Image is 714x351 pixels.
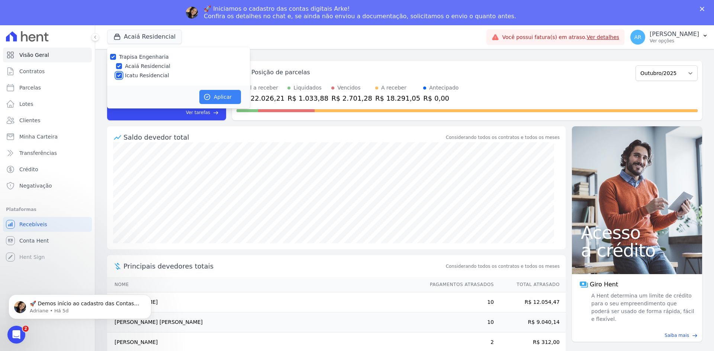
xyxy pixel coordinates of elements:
span: 🚀 Demos início ao cadastro das Contas Digitais Arke! Iniciamos a abertura para clientes do modelo... [24,22,136,153]
span: Clientes [19,117,40,124]
div: Plataformas [6,205,89,214]
a: Clientes [3,113,92,128]
span: Visão Geral [19,51,49,59]
a: Ver detalhes [587,34,620,40]
a: Saiba mais east [576,332,698,339]
a: Contratos [3,64,92,79]
div: Saldo devedor total [123,132,444,142]
div: Posição de parcelas [251,68,310,77]
span: AR [634,35,641,40]
span: Lotes [19,100,33,108]
button: Acaiá Residencial [107,30,182,44]
a: Ver tarefas east [135,109,219,116]
a: Conta Hent [3,233,92,248]
div: R$ 0,00 [423,93,459,103]
div: R$ 1.033,88 [287,93,328,103]
div: A receber [381,84,406,92]
td: [PERSON_NAME] [107,292,423,312]
span: Recebíveis [19,221,47,228]
span: 2 [23,326,29,332]
label: Acaiá Residencial [125,62,170,70]
td: R$ 12.054,47 [494,292,566,312]
span: Giro Hent [590,280,618,289]
td: 10 [423,292,494,312]
td: R$ 9.040,14 [494,312,566,332]
th: Nome [107,277,423,292]
a: Minha Carteira [3,129,92,144]
a: Lotes [3,97,92,111]
a: Transferências [3,146,92,160]
div: Total a receber [239,84,284,92]
th: Total Atrasado [494,277,566,292]
div: R$ 2.701,28 [331,93,372,103]
a: Recebíveis [3,217,92,232]
span: a crédito [581,241,693,259]
span: Crédito [19,166,38,173]
p: Message from Adriane, sent Há 5d [24,29,136,35]
td: [PERSON_NAME] [PERSON_NAME] [107,312,423,332]
td: 10 [423,312,494,332]
span: Principais devedores totais [123,261,444,271]
span: Considerando todos os contratos e todos os meses [446,263,560,270]
span: Saiba mais [665,332,689,339]
span: Transferências [19,149,57,157]
div: Vencidos [337,84,360,92]
label: Trapisa Engenharia [119,54,169,60]
span: Ver tarefas [186,109,210,116]
a: Visão Geral [3,48,92,62]
div: Fechar [700,7,707,11]
div: 🚀 Iniciamos o cadastro das contas digitais Arke! Confira os detalhes no chat e, se ainda não envi... [204,5,516,20]
p: [PERSON_NAME] [650,30,699,38]
iframe: Intercom live chat [7,326,25,344]
span: A Hent determina um limite de crédito para o seu empreendimento que poderá ser usado de forma ráp... [590,292,695,323]
div: Antecipado [429,84,459,92]
div: R$ 22.026,21 [239,93,284,103]
span: Você possui fatura(s) em atraso. [502,33,619,41]
span: Contratos [19,68,45,75]
p: Ver opções [650,38,699,44]
label: Icatu Residencial [125,72,169,79]
div: Liquidados [293,84,322,92]
th: Pagamentos Atrasados [423,277,494,292]
a: Negativação [3,178,92,193]
a: Parcelas [3,80,92,95]
div: R$ 18.291,05 [375,93,420,103]
iframe: Intercom notifications mensagem [6,279,154,331]
span: Conta Hent [19,237,49,244]
img: Profile image for Adriane [186,7,198,19]
div: Considerando todos os contratos e todos os meses [446,134,560,141]
a: Crédito [3,162,92,177]
span: east [692,333,698,338]
button: AR [PERSON_NAME] Ver opções [624,27,714,48]
button: Aplicar [199,90,241,104]
span: Acesso [581,224,693,241]
span: Negativação [19,182,52,189]
span: Parcelas [19,84,41,91]
span: Minha Carteira [19,133,58,140]
span: east [213,110,219,116]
